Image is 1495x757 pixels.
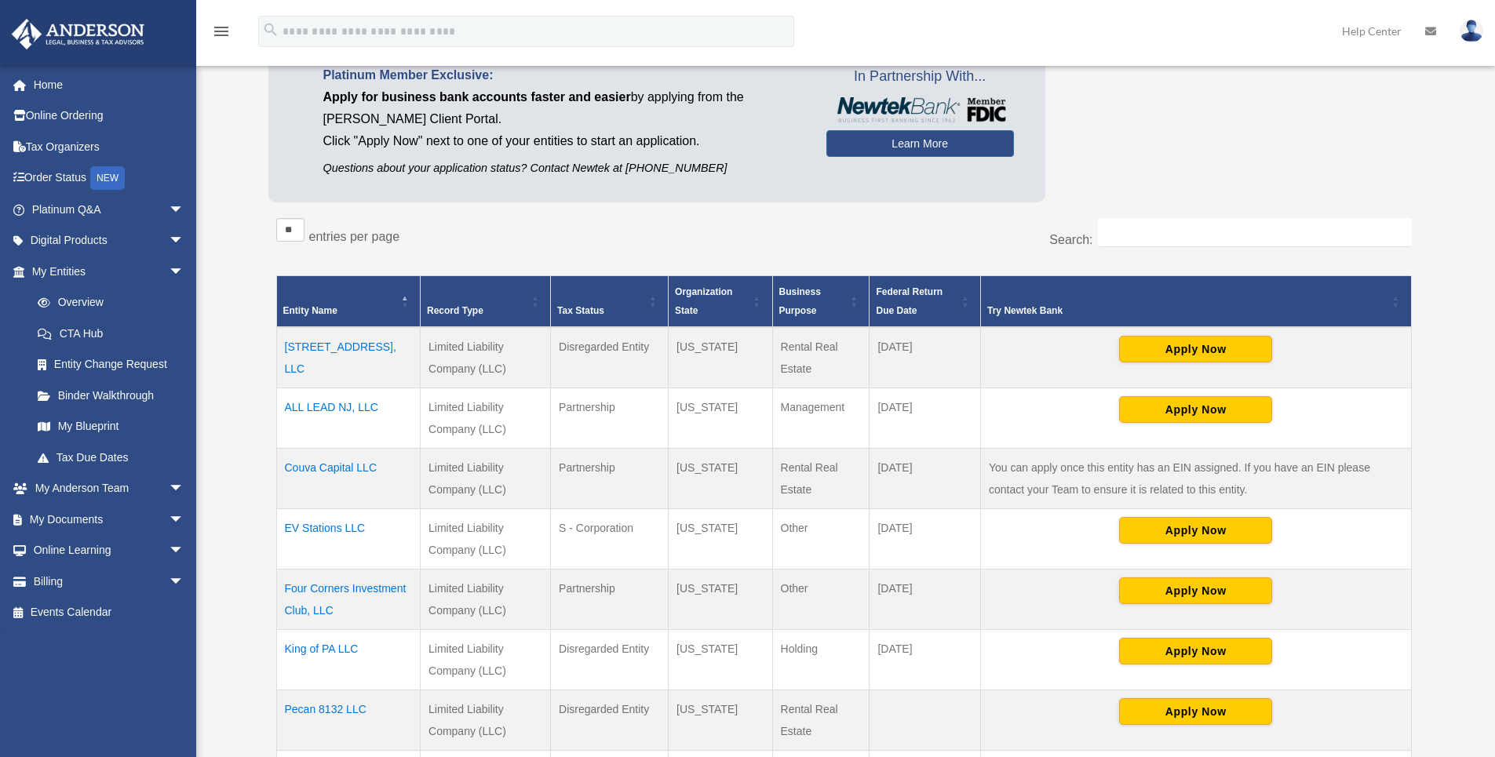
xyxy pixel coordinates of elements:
[421,509,551,570] td: Limited Liability Company (LLC)
[551,570,669,630] td: Partnership
[826,130,1014,157] a: Learn More
[1119,396,1272,423] button: Apply Now
[169,566,200,598] span: arrow_drop_down
[169,225,200,257] span: arrow_drop_down
[870,630,981,690] td: [DATE]
[11,597,208,628] a: Events Calendar
[309,230,400,243] label: entries per page
[669,570,772,630] td: [US_STATE]
[557,305,604,316] span: Tax Status
[421,449,551,509] td: Limited Liability Company (LLC)
[772,690,870,751] td: Rental Real Estate
[11,566,208,597] a: Billingarrow_drop_down
[1119,698,1272,725] button: Apply Now
[870,327,981,388] td: [DATE]
[421,630,551,690] td: Limited Liability Company (LLC)
[212,22,231,41] i: menu
[870,449,981,509] td: [DATE]
[7,19,149,49] img: Anderson Advisors Platinum Portal
[11,535,208,566] a: Online Learningarrow_drop_down
[669,327,772,388] td: [US_STATE]
[772,570,870,630] td: Other
[283,305,337,316] span: Entity Name
[421,690,551,751] td: Limited Liability Company (LLC)
[323,158,803,178] p: Questions about your application status? Contact Newtek at [PHONE_NUMBER]
[11,194,208,225] a: Platinum Q&Aarrow_drop_down
[169,535,200,567] span: arrow_drop_down
[276,327,421,388] td: [STREET_ADDRESS], LLC
[11,131,208,162] a: Tax Organizers
[551,690,669,751] td: Disregarded Entity
[1119,638,1272,664] button: Apply Now
[22,411,200,442] a: My Blueprint
[870,388,981,449] td: [DATE]
[421,570,551,630] td: Limited Liability Company (LLC)
[11,504,208,535] a: My Documentsarrow_drop_down
[870,276,981,328] th: Federal Return Due Date: Activate to sort
[22,318,200,349] a: CTA Hub
[772,509,870,570] td: Other
[1119,336,1272,362] button: Apply Now
[262,21,279,38] i: search
[90,166,125,190] div: NEW
[834,97,1006,122] img: NewtekBankLogoSM.png
[772,276,870,328] th: Business Purpose: Activate to sort
[421,276,551,328] th: Record Type: Activate to sort
[669,509,772,570] td: [US_STATE]
[323,90,631,104] span: Apply for business bank accounts faster and easier
[169,256,200,288] span: arrow_drop_down
[276,388,421,449] td: ALL LEAD NJ, LLC
[11,162,208,195] a: Order StatusNEW
[11,100,208,132] a: Online Ordering
[1119,577,1272,604] button: Apply Now
[11,69,208,100] a: Home
[1119,517,1272,544] button: Apply Now
[276,570,421,630] td: Four Corners Investment Club, LLC
[323,64,803,86] p: Platinum Member Exclusive:
[981,276,1411,328] th: Try Newtek Bank : Activate to sort
[772,449,870,509] td: Rental Real Estate
[551,388,669,449] td: Partnership
[276,449,421,509] td: Couva Capital LLC
[169,473,200,505] span: arrow_drop_down
[276,509,421,570] td: EV Stations LLC
[669,388,772,449] td: [US_STATE]
[779,286,821,316] span: Business Purpose
[11,473,208,504] a: My Anderson Teamarrow_drop_down
[22,287,192,318] a: Overview
[772,388,870,449] td: Management
[876,286,943,316] span: Federal Return Due Date
[22,442,200,473] a: Tax Due Dates
[772,327,870,388] td: Rental Real Estate
[22,349,200,380] a: Entity Change Request
[427,305,483,316] span: Record Type
[276,690,421,751] td: Pecan 8132 LLC
[669,690,772,751] td: [US_STATE]
[981,449,1411,509] td: You can apply once this entity has an EIN assigned. If you have an EIN please contact your Team t...
[22,380,200,411] a: Binder Walkthrough
[551,276,669,328] th: Tax Status: Activate to sort
[870,570,981,630] td: [DATE]
[323,130,803,152] p: Click "Apply Now" next to one of your entities to start an application.
[212,27,231,41] a: menu
[11,225,208,257] a: Digital Productsarrow_drop_down
[1460,20,1483,42] img: User Pic
[826,64,1014,89] span: In Partnership With...
[669,276,772,328] th: Organization State: Activate to sort
[421,388,551,449] td: Limited Liability Company (LLC)
[669,630,772,690] td: [US_STATE]
[551,509,669,570] td: S - Corporation
[669,449,772,509] td: [US_STATE]
[675,286,732,316] span: Organization State
[276,276,421,328] th: Entity Name: Activate to invert sorting
[987,301,1387,320] div: Try Newtek Bank
[323,86,803,130] p: by applying from the [PERSON_NAME] Client Portal.
[11,256,200,287] a: My Entitiesarrow_drop_down
[772,630,870,690] td: Holding
[1049,233,1092,246] label: Search:
[421,327,551,388] td: Limited Liability Company (LLC)
[169,504,200,536] span: arrow_drop_down
[169,194,200,226] span: arrow_drop_down
[276,630,421,690] td: King of PA LLC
